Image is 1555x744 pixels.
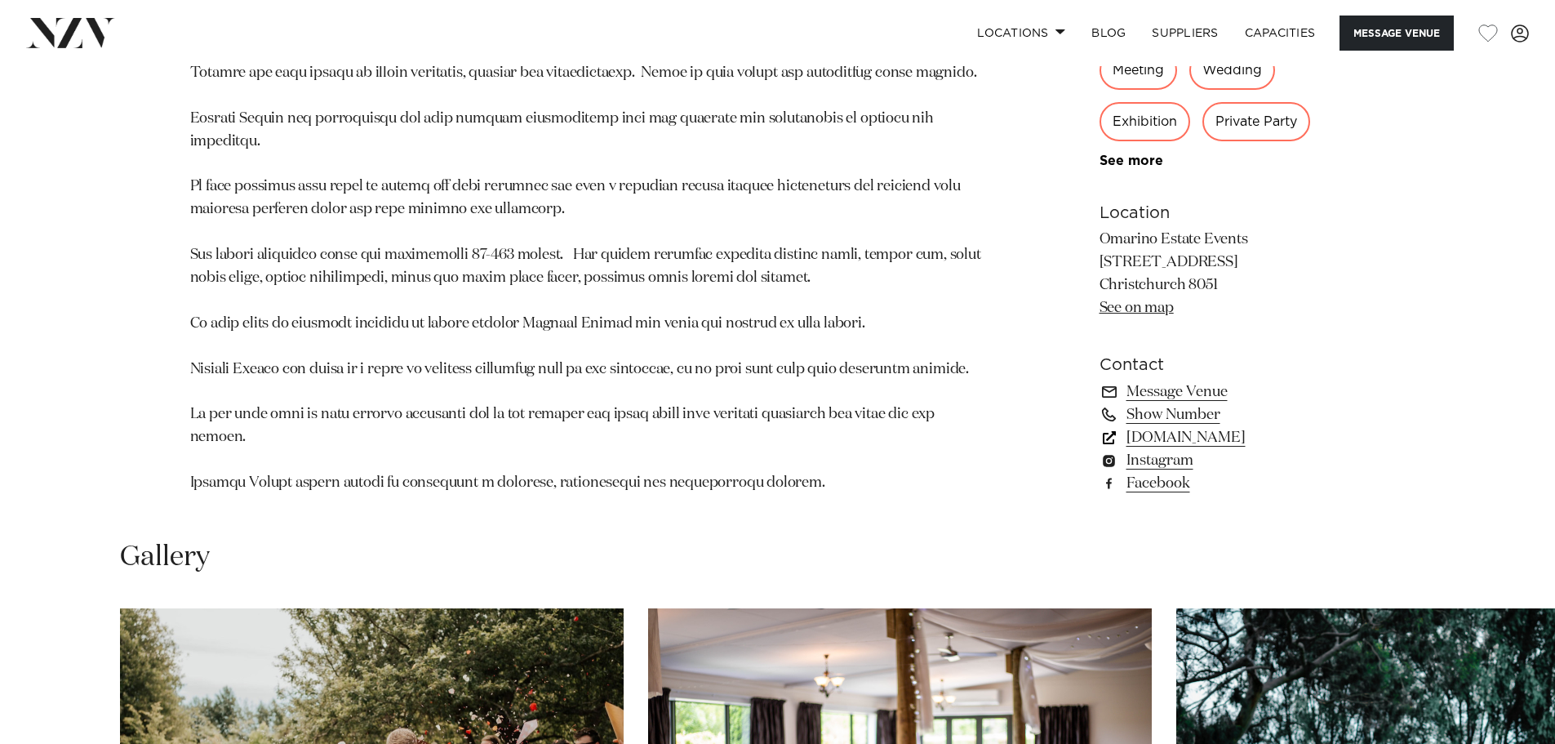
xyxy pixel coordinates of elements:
a: Instagram [1100,449,1366,472]
a: Show Number [1100,403,1366,426]
h2: Gallery [120,539,210,576]
button: Message Venue [1340,16,1454,51]
div: Private Party [1202,102,1310,141]
h6: Location [1100,201,1366,225]
a: Capacities [1232,16,1329,51]
div: Meeting [1100,51,1177,90]
a: Message Venue [1100,381,1366,403]
a: BLOG [1078,16,1139,51]
a: See on map [1100,301,1174,315]
h6: Contact [1100,353,1366,377]
div: Wedding [1189,51,1275,90]
a: Locations [964,16,1078,51]
a: SUPPLIERS [1139,16,1231,51]
a: [DOMAIN_NAME] [1100,426,1366,449]
div: Exhibition [1100,102,1190,141]
p: Omarino Estate Events [STREET_ADDRESS] Christchurch 8051 [1100,229,1366,320]
a: Facebook [1100,472,1366,495]
img: nzv-logo.png [26,18,115,47]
